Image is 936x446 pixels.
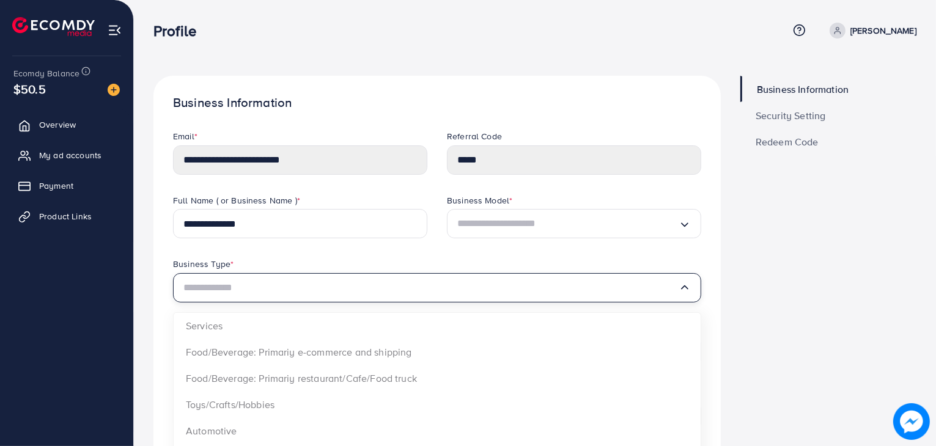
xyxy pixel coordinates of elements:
[9,204,124,228] a: Product Links
[173,258,234,270] label: Business Type
[447,386,498,398] label: Postal Code
[447,322,495,334] label: City/Region
[447,130,502,142] label: Referral Code
[173,194,300,207] label: Full Name ( or Business Name )
[39,180,73,192] span: Payment
[173,273,701,302] div: Search for option
[447,209,701,238] div: Search for option
[108,23,122,37] img: menu
[153,22,206,40] h3: Profile
[108,84,120,96] img: image
[173,386,234,398] label: Street Address
[173,130,197,142] label: Email
[850,23,916,38] p: [PERSON_NAME]
[173,322,207,334] label: Country
[13,67,79,79] span: Ecomdy Balance
[173,95,701,111] h1: Business Information
[9,174,124,198] a: Payment
[457,214,679,233] input: Search for option
[183,278,679,298] input: Search for option
[12,17,95,36] img: logo
[756,111,826,120] span: Security Setting
[39,210,92,222] span: Product Links
[9,143,124,167] a: My ad accounts
[756,137,819,147] span: Redeem Code
[757,84,849,94] span: Business Information
[447,194,512,207] label: Business Model
[39,119,76,131] span: Overview
[893,403,930,440] img: image
[13,80,46,98] span: $50.5
[39,149,101,161] span: My ad accounts
[825,23,916,38] a: [PERSON_NAME]
[9,112,124,137] a: Overview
